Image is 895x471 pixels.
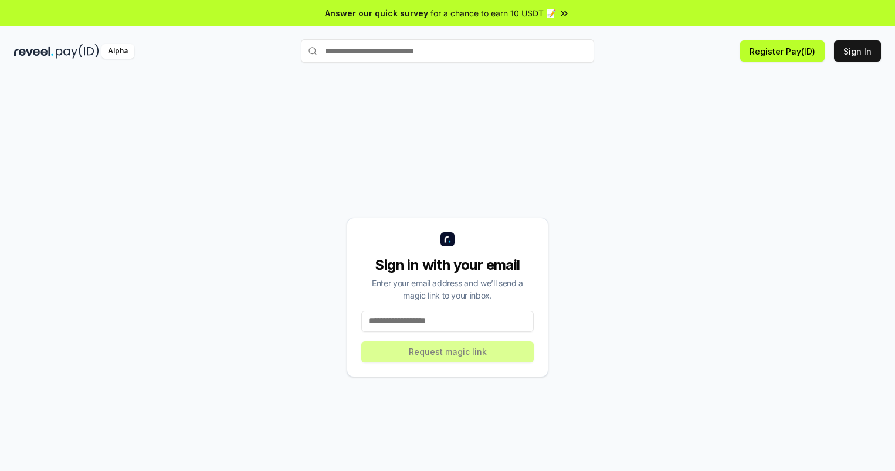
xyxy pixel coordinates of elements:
div: Sign in with your email [361,256,534,275]
img: logo_small [440,232,455,246]
div: Enter your email address and we’ll send a magic link to your inbox. [361,277,534,301]
img: pay_id [56,44,99,59]
span: for a chance to earn 10 USDT 📝 [430,7,556,19]
img: reveel_dark [14,44,53,59]
button: Sign In [834,40,881,62]
button: Register Pay(ID) [740,40,825,62]
div: Alpha [101,44,134,59]
span: Answer our quick survey [325,7,428,19]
